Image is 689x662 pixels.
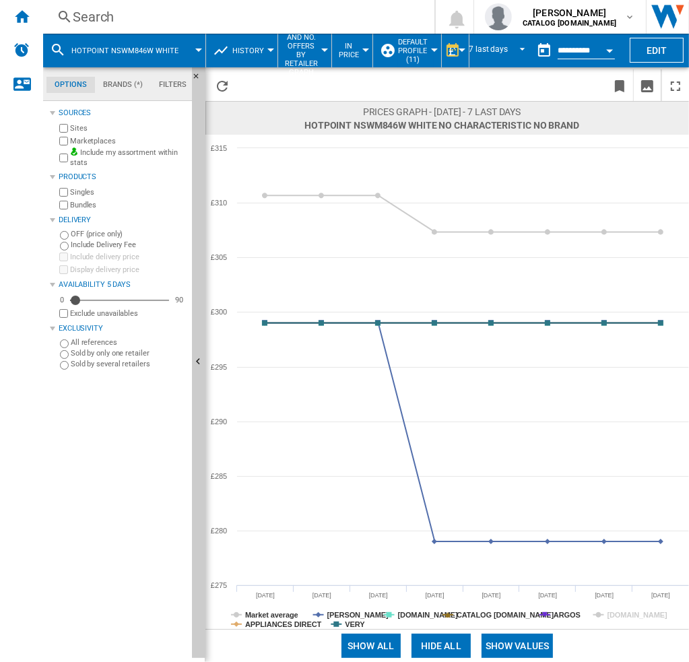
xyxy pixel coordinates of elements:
button: In price [339,34,366,67]
div: Exclusivity [59,323,187,334]
md-menu: Currency [442,34,469,67]
span: HOTPOINT NSWM846W WHITE [71,46,178,55]
input: Sites [59,124,68,133]
b: CATALOG [DOMAIN_NAME] [523,19,616,28]
button: md-calendar [531,37,558,64]
div: Availability 5 Days [59,279,187,290]
button: HOTPOINT NSWM846W WHITE [71,34,192,67]
button: Show values [482,634,554,658]
div: Delivery [59,215,187,226]
tspan: APPLIANCES DIRECT [245,620,322,628]
input: Display delivery price [59,265,68,274]
button: Edit [630,38,684,63]
button: Open calendar [597,36,622,61]
tspan: VERY [345,620,365,628]
md-select: REPORTS.WIZARD.STEPS.REPORT.STEPS.REPORT_OPTIONS.PERIOD: 7 last days [467,40,531,62]
label: OFF (price only) [71,229,187,239]
tspan: [DATE] [651,592,670,599]
input: Marketplaces [59,137,68,145]
div: 7 last days [469,44,508,54]
label: Sold by several retailers [71,359,187,369]
tspan: ARGOS [554,611,581,619]
label: Sold by only one retailer [71,348,187,358]
tspan: [DATE] [313,592,331,599]
tspan: [DATE] [482,592,501,599]
input: Bundles [59,201,68,209]
md-tab-item: Brands (*) [95,77,151,93]
tspan: [DATE] [595,592,614,599]
button: Hide all [412,634,471,658]
label: All references [71,337,187,347]
button: Hide [192,67,205,658]
div: 0 [57,295,67,305]
label: Marketplaces [70,136,187,146]
button: £ [449,34,462,67]
label: Include my assortment within stats [70,147,187,168]
button: Show all [341,634,401,658]
tspan: £310 [211,199,227,207]
md-slider: Availability [70,294,169,307]
span: Prices and No. offers by retailer graph [285,24,318,77]
input: Singles [59,188,68,197]
tspan: £275 [211,581,227,589]
tspan: £285 [211,472,227,480]
label: Bundles [70,200,187,210]
img: alerts-logo.svg [13,42,30,58]
button: Maximize [662,69,689,101]
span: HOTPOINT NSWM846W WHITE No characteristic No brand [304,119,579,132]
div: Default profile (11) [380,34,434,67]
div: Sources [59,108,187,119]
tspan: [DOMAIN_NAME] [608,611,668,619]
label: Include delivery price [70,252,187,262]
md-tab-item: Filters [151,77,195,93]
label: Sites [70,123,187,133]
button: Hide [192,67,208,92]
img: profile.jpg [485,3,512,30]
div: 90 [172,295,187,305]
input: OFF (price only) [60,231,69,240]
div: Search [73,7,399,26]
label: Singles [70,187,187,197]
span: In price [339,42,359,59]
tspan: £315 [211,144,227,152]
md-tab-item: Options [46,77,95,93]
tspan: £295 [211,363,227,371]
tspan: [DATE] [538,592,557,599]
input: Sold by several retailers [60,361,69,370]
input: Include Delivery Fee [60,242,69,251]
span: Prices graph - [DATE] - 7 last days [304,105,579,119]
button: Reload [209,69,236,101]
tspan: [DATE] [369,592,388,599]
span: Default profile (11) [398,38,428,64]
div: HOTPOINT NSWM846W WHITE [50,34,199,67]
span: [PERSON_NAME] [523,6,616,20]
input: Sold by only one retailer [60,350,69,359]
label: Include Delivery Fee [71,240,187,250]
tspan: CATALOG [DOMAIN_NAME] [457,611,554,619]
input: Display delivery price [59,309,68,318]
button: History [232,34,271,67]
input: Include my assortment within stats [59,150,68,166]
tspan: £300 [211,308,227,316]
tspan: [DATE] [256,592,275,599]
span: History [232,46,264,55]
button: Download as image [634,69,661,101]
button: Prices and No. offers by retailer graph [285,34,325,67]
input: Include delivery price [59,253,68,261]
label: Exclude unavailables [70,308,187,319]
tspan: [DOMAIN_NAME] [398,611,459,619]
div: History [213,34,271,67]
label: Display delivery price [70,265,187,275]
tspan: £305 [211,253,227,261]
img: mysite-bg-18x18.png [70,147,78,156]
tspan: £290 [211,418,227,426]
tspan: £280 [211,527,227,535]
input: All references [60,339,69,348]
tspan: Market average [245,611,298,619]
button: Default profile (11) [398,34,434,67]
tspan: [PERSON_NAME] [327,611,389,619]
tspan: [DATE] [426,592,445,599]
